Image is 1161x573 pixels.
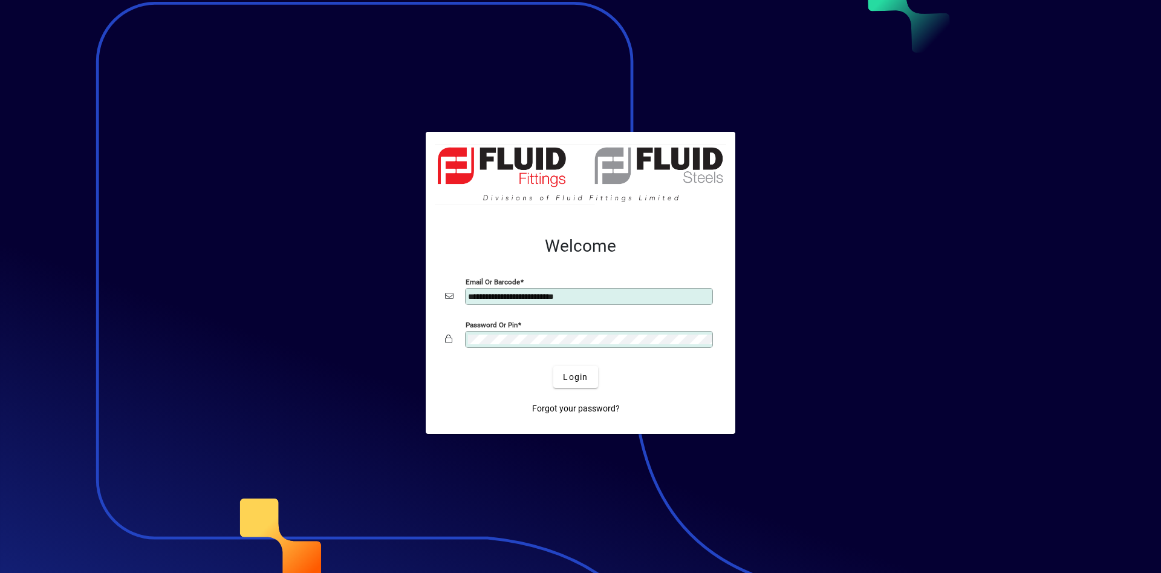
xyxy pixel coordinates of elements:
h2: Welcome [445,236,716,257]
span: Login [563,371,588,384]
button: Login [553,366,597,388]
a: Forgot your password? [527,398,625,419]
span: Forgot your password? [532,402,620,415]
mat-label: Email or Barcode [466,278,520,286]
mat-label: Password or Pin [466,321,518,329]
